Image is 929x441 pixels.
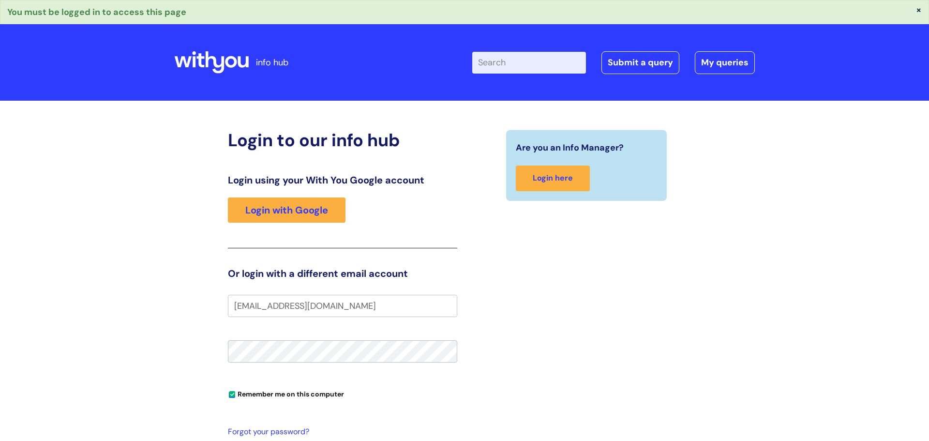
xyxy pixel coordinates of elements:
[228,198,345,223] a: Login with Google
[695,51,755,74] a: My queries
[472,52,586,73] input: Search
[228,268,457,279] h3: Or login with a different email account
[228,386,457,401] div: You can uncheck this option if you're logging in from a shared device
[228,388,344,398] label: Remember me on this computer
[228,295,457,317] input: Your e-mail address
[256,55,288,70] p: info hub
[601,51,679,74] a: Submit a query
[516,140,624,155] span: Are you an Info Manager?
[228,130,457,151] h2: Login to our info hub
[228,174,457,186] h3: Login using your With You Google account
[228,425,452,439] a: Forgot your password?
[916,5,922,14] button: ×
[229,392,235,398] input: Remember me on this computer
[516,166,590,191] a: Login here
